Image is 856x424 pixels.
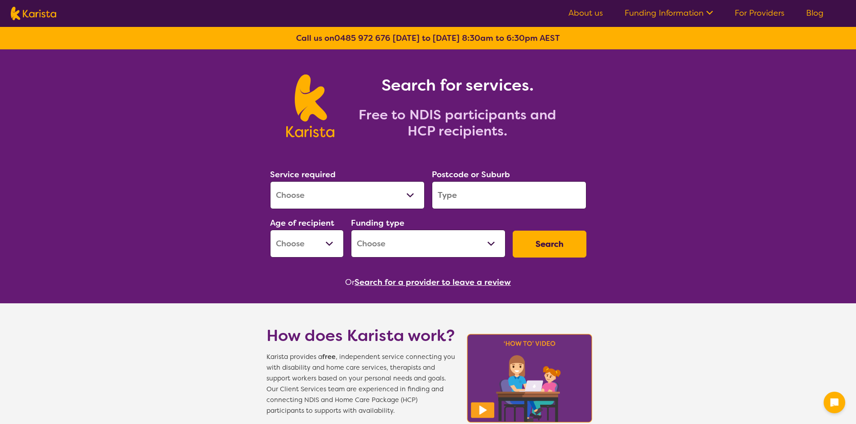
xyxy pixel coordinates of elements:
h1: How does Karista work? [266,325,455,346]
img: Karista logo [286,74,334,137]
a: Funding Information [625,8,713,18]
button: Search for a provider to leave a review [355,275,511,289]
a: Blog [806,8,824,18]
img: Karista logo [11,7,56,20]
label: Age of recipient [270,218,334,228]
h2: Free to NDIS participants and HCP recipients. [345,107,570,139]
b: Call us on [DATE] to [DATE] 8:30am to 6:30pm AEST [296,33,560,44]
label: Postcode or Suburb [432,169,510,180]
span: Or [345,275,355,289]
label: Service required [270,169,336,180]
b: free [322,353,336,361]
label: Funding type [351,218,404,228]
a: For Providers [735,8,785,18]
input: Type [432,181,586,209]
button: Search [513,231,586,258]
h1: Search for services. [345,74,570,96]
a: 0485 972 676 [334,33,390,44]
span: Karista provides a , independent service connecting you with disability and home care services, t... [266,352,455,416]
a: About us [568,8,603,18]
